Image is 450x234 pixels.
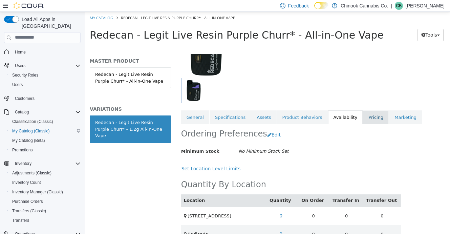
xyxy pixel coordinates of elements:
a: Adjustments (Classic) [9,169,54,177]
td: 0 [245,213,279,231]
p: [PERSON_NAME] [406,2,445,10]
span: CB [396,2,402,10]
button: Inventory Count [7,178,83,187]
input: Dark Mode [314,2,328,9]
span: Redecan - Legit Live Resin Purple Churr* - All-in-One Vape [36,3,150,8]
a: Promotions [9,146,36,154]
h2: Quantity By Location [97,168,181,178]
span: Catalog [15,109,29,115]
span: My Catalog (Beta) [12,138,45,143]
span: Minimum Stock [97,137,135,142]
a: On Order [217,186,241,191]
button: Catalog [1,107,83,117]
a: Redecan - Legit Live Resin Purple Churr* - All-in-One Vape [5,56,86,76]
button: Home [1,47,83,57]
td: 0 [245,195,279,213]
h5: VARIATIONS [5,94,86,100]
a: General [97,99,125,113]
span: Inventory Count [9,178,81,187]
span: Home [15,49,26,55]
span: Classification (Classic) [9,118,81,126]
a: Product Behaviors [192,99,243,113]
td: 0 [279,213,316,231]
span: Purchase Orders [12,199,43,204]
p: Chinook Cannabis Co. [341,2,388,10]
a: Customers [12,94,37,103]
i: No Minimum Stock Set [154,137,204,142]
span: Inventory [15,161,31,166]
button: Inventory Manager (Classic) [7,187,83,197]
a: My Catalog (Classic) [9,127,52,135]
span: Security Roles [9,71,81,79]
div: Redecan - Legit Live Resin Purple Churr* - 1.2g All-in-One Vape [10,107,81,127]
a: 0 [191,216,201,229]
span: Promotions [12,147,33,153]
span: Customers [15,96,35,101]
span: Catalog [12,108,81,116]
a: Security Roles [9,71,41,79]
span: Users [9,81,81,89]
span: Adjustments (Classic) [9,169,81,177]
button: Security Roles [7,70,83,80]
span: Customers [12,94,81,103]
a: 0 [191,198,201,210]
span: Security Roles [12,72,38,78]
span: Load All Apps in [GEOGRAPHIC_DATA] [19,16,81,29]
a: Transfer Out [281,186,314,191]
span: Inventory Count [12,180,41,185]
span: Adjustments (Classic) [12,170,51,176]
button: Users [1,61,83,70]
span: My Catalog (Classic) [9,127,81,135]
a: Inventory Manager (Classic) [9,188,66,196]
h5: MASTER PRODUCT [5,46,86,52]
span: Feedback [288,2,309,9]
td: 0 [279,195,316,213]
img: Cova [14,2,44,9]
button: Location [99,185,122,192]
div: Casey Baer [395,2,403,10]
span: Inventory Manager (Classic) [9,188,81,196]
a: Transfers (Classic) [9,207,49,215]
button: Edit [183,117,200,129]
a: My Catalog (Beta) [9,136,48,145]
a: Transfers [9,216,32,225]
h2: Ordering Preferences [97,117,183,127]
span: Promotions [9,146,81,154]
a: Availability [243,99,278,113]
a: Purchase Orders [9,197,46,206]
button: Customers [1,93,83,103]
span: Badlands [103,220,123,225]
a: My Catalog [5,3,28,8]
span: [STREET_ADDRESS] [103,201,147,207]
button: Transfers (Classic) [7,206,83,216]
a: Users [9,81,25,89]
p: | [391,2,392,10]
a: Pricing [278,99,304,113]
span: Classification (Classic) [12,119,53,124]
span: Redecan - Legit Live Resin Purple Churr* - All-in-One Vape [5,17,299,29]
button: Tools [333,17,359,29]
a: Transfer In [248,186,276,191]
button: Users [7,80,83,89]
span: Users [12,82,23,87]
a: Specifications [125,99,166,113]
span: Transfers (Classic) [12,208,46,214]
button: Inventory [12,159,34,168]
a: Marketing [304,99,337,113]
span: Inventory Manager (Classic) [12,189,63,195]
a: Assets [167,99,192,113]
button: My Catalog (Beta) [7,136,83,145]
button: Set Location Level Limits [97,151,160,163]
span: Transfers [9,216,81,225]
span: Transfers (Classic) [9,207,81,215]
span: Inventory [12,159,81,168]
span: Transfers [12,218,29,223]
span: Home [12,48,81,56]
a: Quantity [185,186,208,191]
button: Classification (Classic) [7,117,83,126]
span: My Catalog (Classic) [12,128,50,134]
span: Users [12,62,81,70]
button: Inventory [1,159,83,168]
a: Classification (Classic) [9,118,56,126]
td: 0 [213,213,245,231]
